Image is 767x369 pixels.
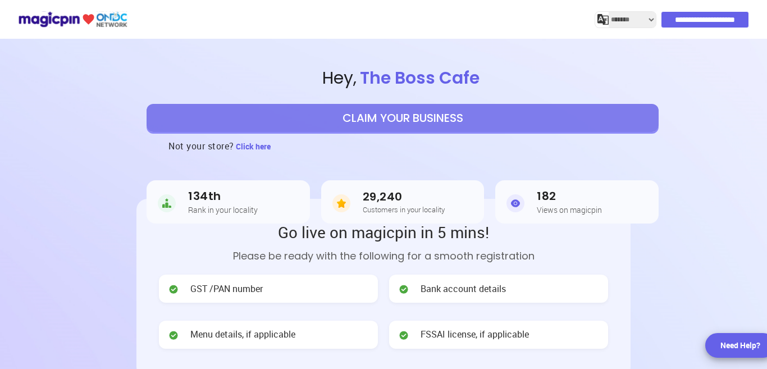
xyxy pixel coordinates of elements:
h3: 182 [537,190,602,203]
h3: 134th [188,190,258,203]
img: Rank [158,192,176,215]
img: check [398,330,409,341]
img: check [168,284,179,295]
div: Need Help? [720,340,760,351]
img: check [168,330,179,341]
img: check [398,284,409,295]
h5: Rank in your locality [188,206,258,214]
span: Menu details, if applicable [190,328,295,341]
button: CLAIM YOUR BUSINESS [147,104,659,132]
img: j2MGCQAAAABJRU5ErkJggg== [597,14,609,25]
span: Hey , [38,66,767,90]
img: Customers [332,192,350,215]
h3: Not your store? [168,132,234,160]
img: ondc-logo-new-small.8a59708e.svg [18,10,127,29]
h5: Customers in your locality [363,206,445,213]
span: Click here [236,141,271,152]
span: FSSAI license, if applicable [421,328,529,341]
span: GST /PAN number [190,283,263,295]
span: Bank account details [421,283,506,295]
h3: 29,240 [363,190,445,203]
h2: Go live on magicpin in 5 mins! [159,221,608,243]
span: The Boss Cafe [357,66,483,90]
h5: Views on magicpin [537,206,602,214]
p: Please be ready with the following for a smooth registration [159,248,608,263]
img: Views [506,192,524,215]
